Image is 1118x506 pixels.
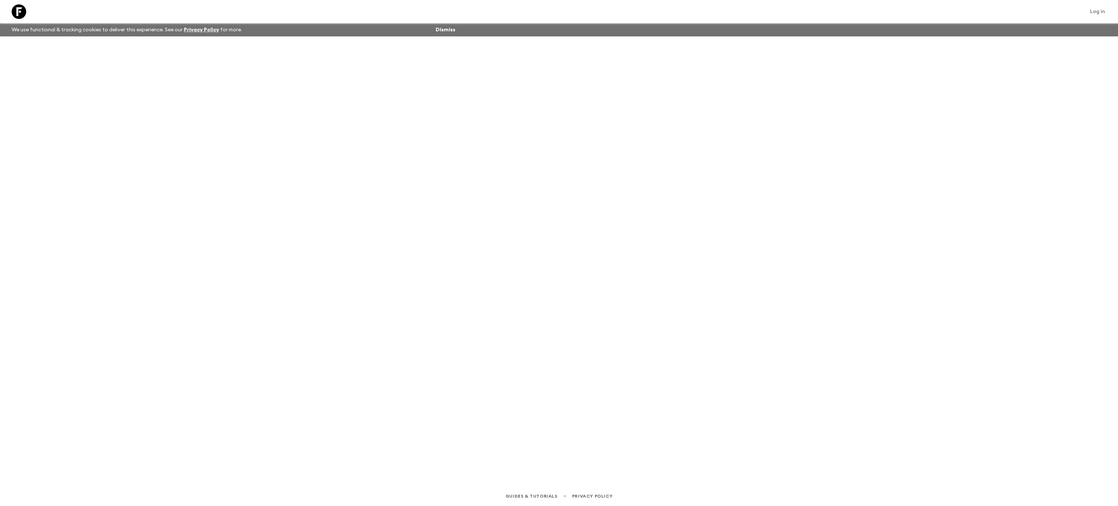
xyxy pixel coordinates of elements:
[1086,7,1109,17] a: Log in
[506,492,558,500] a: Guides & Tutorials
[434,25,457,35] button: Dismiss
[572,492,612,500] a: Privacy Policy
[9,23,245,36] p: We use functional & tracking cookies to deliver this experience. See our for more.
[184,27,219,32] a: Privacy Policy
